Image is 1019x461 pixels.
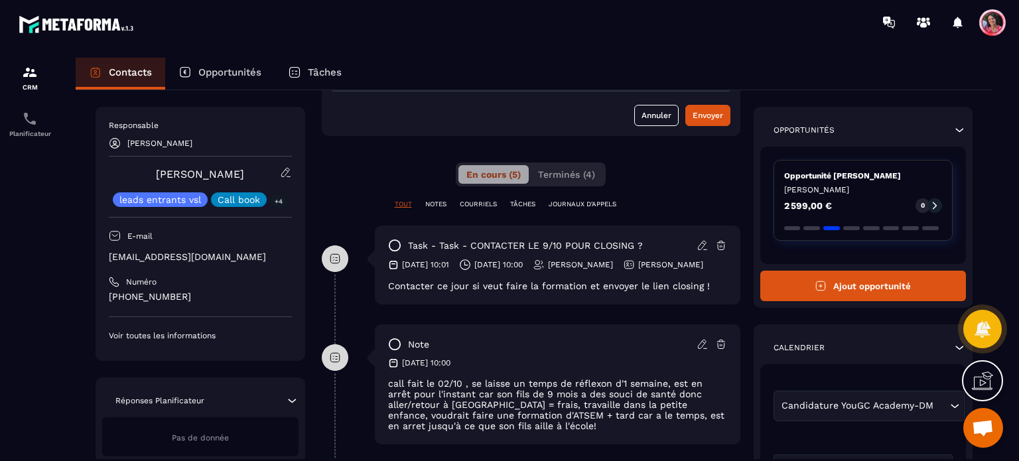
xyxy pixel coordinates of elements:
[460,200,497,209] p: COURRIELS
[784,170,943,181] p: Opportunité [PERSON_NAME]
[402,358,450,368] p: [DATE] 10:00
[109,291,292,303] p: [PHONE_NUMBER]
[126,277,157,287] p: Numéro
[3,84,56,91] p: CRM
[156,168,244,180] a: [PERSON_NAME]
[538,169,595,180] span: Terminés (4)
[308,66,342,78] p: Tâches
[127,231,153,241] p: E-mail
[388,281,727,291] div: Contacter ce jour si veut faire la formation et envoyer le lien closing !
[408,239,643,252] p: task - task - CONTACTER LE 9/10 POUR CLOSING ?
[466,169,521,180] span: En cours (5)
[774,391,965,421] div: Search for option
[22,111,38,127] img: scheduler
[22,64,38,80] img: formation
[115,395,204,406] p: Réponses Planificateur
[3,54,56,101] a: formationformationCRM
[275,58,355,90] a: Tâches
[172,433,229,442] span: Pas de donnée
[510,200,535,209] p: TÂCHES
[109,330,292,341] p: Voir toutes les informations
[774,125,835,135] p: Opportunités
[474,259,523,270] p: [DATE] 10:00
[963,408,1003,448] div: Ouvrir le chat
[119,195,201,204] p: leads entrants vsl
[3,130,56,137] p: Planificateur
[3,101,56,147] a: schedulerschedulerPlanificateur
[270,194,287,208] p: +4
[760,271,967,301] button: Ajout opportunité
[408,338,429,351] p: note
[425,200,446,209] p: NOTES
[530,165,603,184] button: Terminés (4)
[395,200,412,209] p: TOUT
[784,184,943,195] p: [PERSON_NAME]
[109,120,292,131] p: Responsable
[109,66,152,78] p: Contacts
[549,200,616,209] p: JOURNAUX D'APPELS
[402,259,449,270] p: [DATE] 10:01
[634,105,679,126] button: Annuler
[198,66,261,78] p: Opportunités
[638,259,703,270] p: [PERSON_NAME]
[388,378,727,431] p: call fait le 02/10 , se laisse un temps de réflexon d'1 semaine, est en arrêt pour l'instant car ...
[784,201,832,210] p: 2 599,00 €
[76,58,165,90] a: Contacts
[937,399,947,413] input: Search for option
[127,139,192,148] p: [PERSON_NAME]
[693,109,723,122] div: Envoyer
[458,165,529,184] button: En cours (5)
[165,58,275,90] a: Opportunités
[779,399,937,413] span: Candidature YouGC Academy-DM
[685,105,730,126] button: Envoyer
[921,201,925,210] p: 0
[19,12,138,36] img: logo
[218,195,260,204] p: Call book
[548,259,613,270] p: [PERSON_NAME]
[774,342,825,353] p: Calendrier
[109,251,292,263] p: [EMAIL_ADDRESS][DOMAIN_NAME]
